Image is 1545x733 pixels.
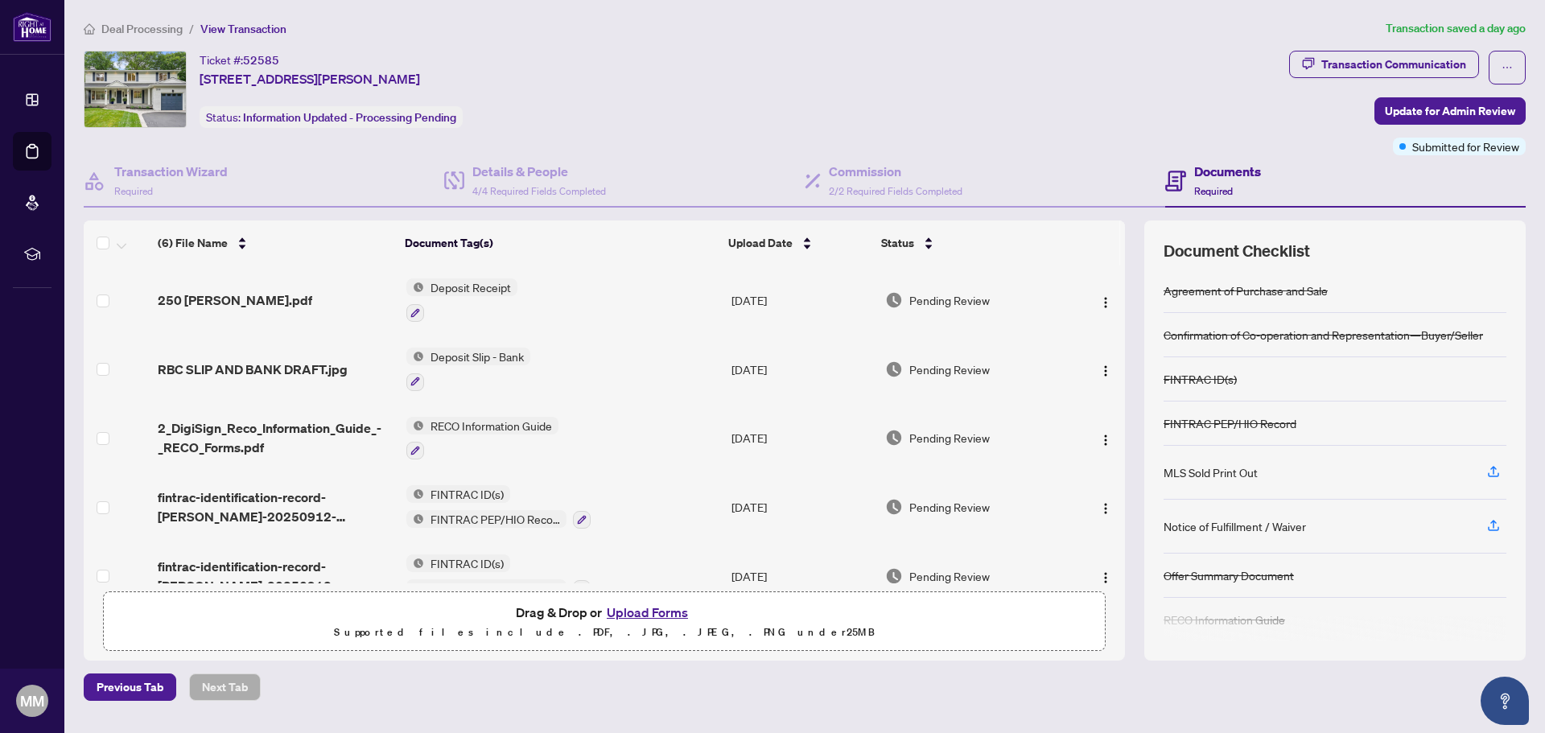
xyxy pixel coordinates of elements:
td: [DATE] [725,266,879,335]
span: FINTRAC ID(s) [424,554,510,572]
span: Document Checklist [1164,240,1310,262]
img: Status Icon [406,554,424,572]
span: RBC SLIP AND BANK DRAFT.jpg [158,360,348,379]
button: Status IconFINTRAC ID(s)Status IconFINTRAC PEP/HIO Record [406,554,591,598]
img: Document Status [885,291,903,309]
button: Update for Admin Review [1374,97,1526,125]
span: Required [1194,185,1233,197]
div: Status: [200,106,463,128]
button: Status IconDeposit Receipt [406,278,517,322]
span: home [84,23,95,35]
span: MM [20,690,44,712]
span: Pending Review [909,429,990,447]
button: Status IconDeposit Slip - Bank [406,348,530,391]
img: Status Icon [406,278,424,296]
img: Document Status [885,429,903,447]
img: Logo [1099,434,1112,447]
span: (6) File Name [158,234,228,252]
span: 2_DigiSign_Reco_Information_Guide_-_RECO_Forms.pdf [158,418,393,457]
th: Document Tag(s) [398,220,722,266]
img: Status Icon [406,510,424,528]
img: IMG-W12399063_1.jpg [84,51,186,127]
span: Pending Review [909,498,990,516]
div: Ticket #: [200,51,279,69]
span: [STREET_ADDRESS][PERSON_NAME] [200,69,420,89]
h4: Documents [1194,162,1261,181]
td: [DATE] [725,335,879,404]
th: (6) File Name [151,220,399,266]
span: FINTRAC ID(s) [424,485,510,503]
th: Status [875,220,1066,266]
span: Pending Review [909,360,990,378]
td: [DATE] [725,472,879,542]
div: RECO Information Guide [1164,611,1285,628]
span: 52585 [243,53,279,68]
button: Logo [1093,287,1119,313]
img: Status Icon [406,579,424,597]
button: Next Tab [189,673,261,701]
button: Open asap [1481,677,1529,725]
span: Drag & Drop or [516,602,693,623]
p: Supported files include .PDF, .JPG, .JPEG, .PNG under 25 MB [113,623,1095,642]
button: Previous Tab [84,673,176,701]
img: logo [13,12,51,42]
span: Deposit Slip - Bank [424,348,530,365]
li: / [189,19,194,38]
div: Agreement of Purchase and Sale [1164,282,1328,299]
div: Confirmation of Co-operation and Representation—Buyer/Seller [1164,326,1483,344]
img: Logo [1099,502,1112,515]
button: Transaction Communication [1289,51,1479,78]
img: Document Status [885,360,903,378]
span: fintrac-identification-record-[PERSON_NAME]-20250912-101015.pdf [158,488,393,526]
div: Offer Summary Document [1164,566,1294,584]
button: Logo [1093,494,1119,520]
span: Status [881,234,914,252]
img: Logo [1099,571,1112,584]
th: Upload Date [722,220,875,266]
div: FINTRAC ID(s) [1164,370,1237,388]
span: RECO Information Guide [424,417,558,434]
div: FINTRAC PEP/HIO Record [1164,414,1296,432]
img: Logo [1099,296,1112,309]
span: FINTRAC PEP/HIO Record [424,579,566,597]
img: Document Status [885,498,903,516]
span: Deposit Receipt [424,278,517,296]
span: View Transaction [200,22,286,36]
span: fintrac-identification-record-[PERSON_NAME]-20250912-100939.pdf [158,557,393,595]
h4: Details & People [472,162,606,181]
span: Update for Admin Review [1385,98,1515,124]
button: Logo [1093,563,1119,589]
div: Transaction Communication [1321,51,1466,77]
button: Status IconFINTRAC ID(s)Status IconFINTRAC PEP/HIO Record [406,485,591,529]
td: [DATE] [725,404,879,473]
span: Previous Tab [97,674,163,700]
img: Document Status [885,567,903,585]
span: Upload Date [728,234,793,252]
h4: Commission [829,162,962,181]
img: Status Icon [406,417,424,434]
button: Logo [1093,425,1119,451]
span: ellipsis [1502,62,1513,73]
span: Information Updated - Processing Pending [243,110,456,125]
span: Drag & Drop orUpload FormsSupported files include .PDF, .JPG, .JPEG, .PNG under25MB [104,592,1105,652]
td: [DATE] [725,542,879,611]
span: 2/2 Required Fields Completed [829,185,962,197]
img: Status Icon [406,485,424,503]
span: Pending Review [909,291,990,309]
span: 250 [PERSON_NAME].pdf [158,290,312,310]
h4: Transaction Wizard [114,162,228,181]
span: Pending Review [909,567,990,585]
span: 4/4 Required Fields Completed [472,185,606,197]
span: Deal Processing [101,22,183,36]
span: Required [114,185,153,197]
div: Notice of Fulfillment / Waiver [1164,517,1306,535]
img: Status Icon [406,348,424,365]
img: Logo [1099,364,1112,377]
div: MLS Sold Print Out [1164,463,1258,481]
button: Upload Forms [602,602,693,623]
span: FINTRAC PEP/HIO Record [424,510,566,528]
span: Submitted for Review [1412,138,1519,155]
article: Transaction saved a day ago [1386,19,1526,38]
button: Logo [1093,356,1119,382]
button: Status IconRECO Information Guide [406,417,558,460]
